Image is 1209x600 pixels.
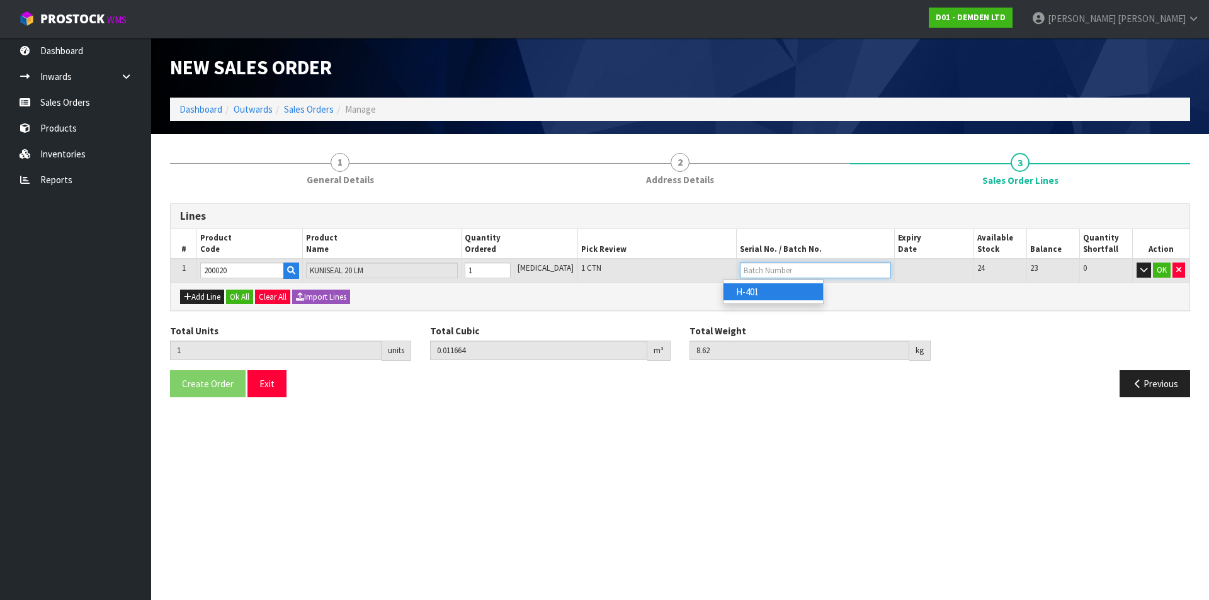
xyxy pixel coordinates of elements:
[303,229,462,259] th: Product Name
[170,370,246,397] button: Create Order
[107,14,127,26] small: WMS
[182,378,234,390] span: Create Order
[19,11,35,26] img: cube-alt.png
[170,194,1190,407] span: Sales Order Lines
[461,229,577,259] th: Quantity Ordered
[581,263,601,273] span: 1 CTN
[647,341,671,361] div: m³
[1011,153,1030,172] span: 3
[982,174,1059,187] span: Sales Order Lines
[170,341,382,360] input: Total Units
[430,341,648,360] input: Total Cubic
[179,103,222,115] a: Dashboard
[724,283,823,300] a: H-401
[180,210,1180,222] h3: Lines
[430,324,479,337] label: Total Cubic
[382,341,411,361] div: units
[40,11,105,27] span: ProStock
[1027,229,1080,259] th: Balance
[578,229,737,259] th: Pick Review
[736,229,895,259] th: Serial No. / Batch No.
[247,370,287,397] button: Exit
[255,290,290,305] button: Clear All
[331,153,349,172] span: 1
[200,263,284,278] input: Code
[180,290,224,305] button: Add Line
[690,341,909,360] input: Total Weight
[1083,263,1087,273] span: 0
[974,229,1027,259] th: Available Stock
[171,229,197,259] th: #
[197,229,303,259] th: Product Code
[1118,13,1186,25] span: [PERSON_NAME]
[1030,263,1038,273] span: 23
[306,263,458,278] input: Name
[182,263,186,273] span: 1
[646,173,714,186] span: Address Details
[671,153,690,172] span: 2
[1120,370,1190,397] button: Previous
[909,341,931,361] div: kg
[690,324,746,337] label: Total Weight
[1080,229,1133,259] th: Quantity Shortfall
[284,103,334,115] a: Sales Orders
[345,103,376,115] span: Manage
[170,55,332,80] span: New Sales Order
[977,263,985,273] span: 24
[170,324,219,337] label: Total Units
[234,103,273,115] a: Outwards
[740,263,892,278] input: Batch Number
[1132,229,1189,259] th: Action
[307,173,374,186] span: General Details
[518,263,574,273] span: [MEDICAL_DATA]
[936,12,1006,23] strong: D01 - DEMDEN LTD
[465,263,511,278] input: Qty Ordered
[895,229,974,259] th: Expiry Date
[226,290,253,305] button: Ok All
[1153,263,1171,278] button: OK
[292,290,350,305] button: Import Lines
[1048,13,1116,25] span: [PERSON_NAME]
